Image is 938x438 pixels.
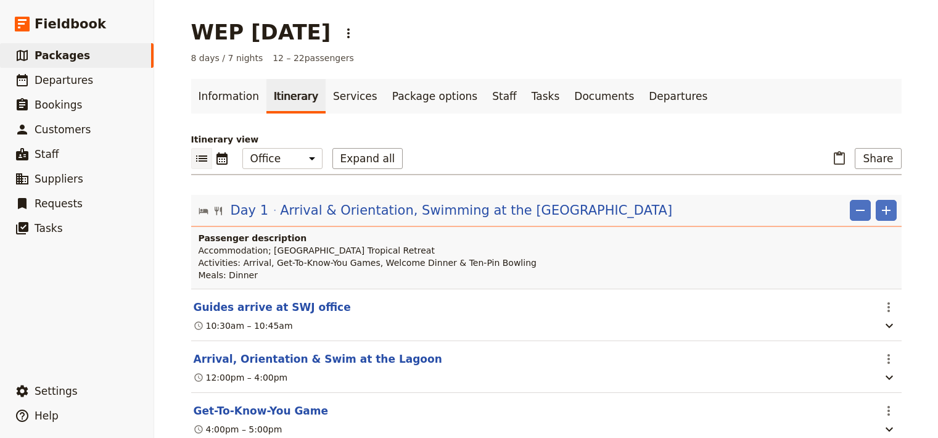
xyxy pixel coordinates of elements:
[641,79,715,114] a: Departures
[385,79,485,114] a: Package options
[35,222,63,234] span: Tasks
[231,201,269,220] span: Day 1
[878,349,899,370] button: Actions
[194,352,442,366] button: Edit this itinerary item
[567,79,641,114] a: Documents
[35,173,83,185] span: Suppliers
[194,371,288,384] div: 12:00pm – 4:00pm
[280,201,672,220] span: Arrival & Orientation, Swimming at the [GEOGRAPHIC_DATA]
[35,410,59,422] span: Help
[212,148,232,169] button: Calendar view
[524,79,567,114] a: Tasks
[35,99,82,111] span: Bookings
[35,197,83,210] span: Requests
[338,23,359,44] button: Actions
[35,15,106,33] span: Fieldbook
[855,148,901,169] button: Share
[194,403,329,418] button: Edit this itinerary item
[35,74,93,86] span: Departures
[266,79,326,114] a: Itinerary
[876,200,897,221] button: Add
[191,52,263,64] span: 8 days / 7 nights
[273,52,354,64] span: 12 – 22 passengers
[829,148,850,169] button: Paste itinerary item
[191,133,902,146] p: Itinerary view
[35,148,59,160] span: Staff
[878,297,899,318] button: Actions
[485,79,524,114] a: Staff
[199,244,897,281] p: Accommodation; [GEOGRAPHIC_DATA] Tropical Retreat Activities: Arrival, Get-To-Know-You Games, Wel...
[35,385,78,397] span: Settings
[199,232,897,244] h4: Passenger description
[194,300,351,315] button: Edit this itinerary item
[194,423,282,436] div: 4:00pm – 5:00pm
[35,123,91,136] span: Customers
[850,200,871,221] button: Remove
[326,79,385,114] a: Services
[191,20,331,44] h1: WEP [DATE]
[878,400,899,421] button: Actions
[191,79,266,114] a: Information
[199,201,673,220] button: Edit day information
[191,148,212,169] button: List view
[332,148,403,169] button: Expand all
[194,320,293,332] div: 10:30am – 10:45am
[35,49,90,62] span: Packages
